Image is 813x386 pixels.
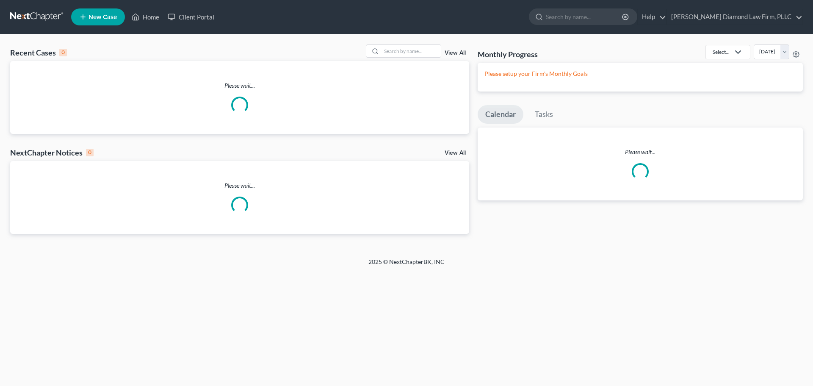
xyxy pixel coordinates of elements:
[546,9,623,25] input: Search by name...
[59,49,67,56] div: 0
[382,45,441,57] input: Search by name...
[10,181,469,190] p: Please wait...
[478,49,538,59] h3: Monthly Progress
[86,149,94,156] div: 0
[10,47,67,58] div: Recent Cases
[445,50,466,56] a: View All
[713,48,730,56] div: Select...
[667,9,802,25] a: [PERSON_NAME] Diamond Law Firm, PLLC
[484,69,796,78] p: Please setup your Firm's Monthly Goals
[163,9,218,25] a: Client Portal
[127,9,163,25] a: Home
[165,258,648,273] div: 2025 © NextChapterBK, INC
[527,105,561,124] a: Tasks
[10,147,94,158] div: NextChapter Notices
[445,150,466,156] a: View All
[478,148,803,156] p: Please wait...
[88,14,117,20] span: New Case
[10,81,469,90] p: Please wait...
[638,9,666,25] a: Help
[478,105,523,124] a: Calendar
